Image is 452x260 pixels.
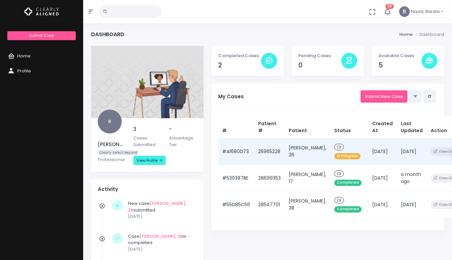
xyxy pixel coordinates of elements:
[397,138,427,165] td: [DATE]
[397,116,427,138] th: Last Updated
[298,61,341,69] h4: 0
[399,31,413,38] li: Home
[399,6,410,17] span: B
[385,4,394,9] span: 38
[133,126,161,132] h5: 3
[378,52,421,59] p: Available Cases
[17,68,31,74] span: Profile
[128,200,187,213] a: [PERSON_NAME], 26
[91,31,124,38] h4: Dashboard
[397,191,427,218] td: [DATE]
[218,116,254,138] th: #
[285,138,330,165] td: [PERSON_NAME], 26
[140,233,183,239] a: [PERSON_NAME], 38
[169,126,197,132] h5: -
[133,135,161,148] p: Cases Submitted
[128,233,194,253] div: Case is completed.
[169,135,197,148] p: Advantage Tier
[330,116,368,138] th: Status
[368,165,397,191] td: [DATE]
[24,5,59,19] img: Logo Horizontal
[98,141,125,147] h5: [PERSON_NAME]
[254,116,285,138] th: Patient #
[218,52,261,59] p: Completed Cases
[17,53,31,59] span: Home
[98,156,125,163] p: Professional
[413,31,444,38] li: Dashboard
[285,116,330,138] th: Patient
[334,180,362,186] span: Completed
[7,31,75,40] a: Submit Case
[411,8,440,15] span: Navid, Bardia
[128,213,194,220] p: [DATE]
[133,156,166,165] a: View Profile
[361,90,407,103] a: Submit New Case
[218,191,254,218] td: #55D85C56
[368,191,397,218] td: [DATE]
[218,138,254,165] td: #A1680D73
[128,246,194,253] p: [DATE]
[334,153,361,159] span: In Progress
[98,186,197,192] h4: Activity
[218,61,261,69] h4: 2
[368,116,397,138] th: Created At
[334,206,362,213] span: Completed
[368,138,397,165] td: [DATE]
[218,94,361,100] h5: My Cases
[285,165,330,191] td: [PERSON_NAME], 17
[98,150,138,155] span: Clearly Select Beyond
[378,61,421,69] h4: 5
[285,191,330,218] td: [PERSON_NAME], 38
[218,165,254,191] td: #539387BE
[298,52,341,59] p: Pending Cases
[254,138,285,165] td: 25965228
[254,165,285,191] td: 28699353
[128,200,194,220] div: New case submitted.
[254,191,285,218] td: 28547701
[98,110,122,133] span: B
[397,165,427,191] td: a month ago
[29,33,54,38] span: Submit Case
